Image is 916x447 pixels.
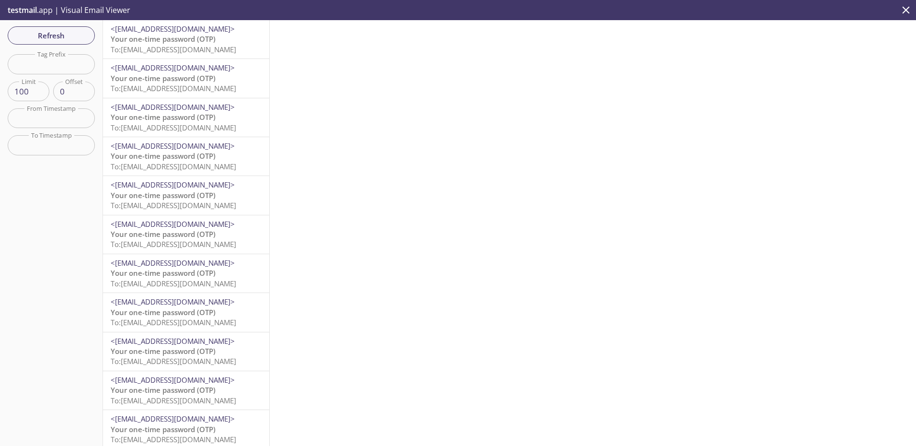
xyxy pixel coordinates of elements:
[111,180,235,189] span: <[EMAIL_ADDRESS][DOMAIN_NAME]>
[111,102,235,112] span: <[EMAIL_ADDRESS][DOMAIN_NAME]>
[103,371,269,410] div: <[EMAIL_ADDRESS][DOMAIN_NAME]>Your one-time password (OTP)To:[EMAIL_ADDRESS][DOMAIN_NAME]
[111,346,216,356] span: Your one-time password (OTP)
[111,34,216,44] span: Your one-time password (OTP)
[103,254,269,293] div: <[EMAIL_ADDRESS][DOMAIN_NAME]>Your one-time password (OTP)To:[EMAIL_ADDRESS][DOMAIN_NAME]
[111,141,235,151] span: <[EMAIL_ADDRESS][DOMAIN_NAME]>
[111,151,216,161] span: Your one-time password (OTP)
[111,414,235,423] span: <[EMAIL_ADDRESS][DOMAIN_NAME]>
[111,73,216,83] span: Your one-time password (OTP)
[111,112,216,122] span: Your one-time password (OTP)
[111,318,236,327] span: To: [EMAIL_ADDRESS][DOMAIN_NAME]
[111,63,235,72] span: <[EMAIL_ADDRESS][DOMAIN_NAME]>
[103,98,269,137] div: <[EMAIL_ADDRESS][DOMAIN_NAME]>Your one-time password (OTP)To:[EMAIL_ADDRESS][DOMAIN_NAME]
[111,297,235,306] span: <[EMAIL_ADDRESS][DOMAIN_NAME]>
[111,385,216,395] span: Your one-time password (OTP)
[111,190,216,200] span: Your one-time password (OTP)
[103,293,269,331] div: <[EMAIL_ADDRESS][DOMAIN_NAME]>Your one-time password (OTP)To:[EMAIL_ADDRESS][DOMAIN_NAME]
[103,59,269,97] div: <[EMAIL_ADDRESS][DOMAIN_NAME]>Your one-time password (OTP)To:[EMAIL_ADDRESS][DOMAIN_NAME]
[103,20,269,59] div: <[EMAIL_ADDRESS][DOMAIN_NAME]>Your one-time password (OTP)To:[EMAIL_ADDRESS][DOMAIN_NAME]
[111,239,236,249] span: To: [EMAIL_ADDRESS][DOMAIN_NAME]
[111,83,236,93] span: To: [EMAIL_ADDRESS][DOMAIN_NAME]
[111,123,236,132] span: To: [EMAIL_ADDRESS][DOMAIN_NAME]
[111,45,236,54] span: To: [EMAIL_ADDRESS][DOMAIN_NAME]
[103,215,269,254] div: <[EMAIL_ADDRESS][DOMAIN_NAME]>Your one-time password (OTP)To:[EMAIL_ADDRESS][DOMAIN_NAME]
[111,200,236,210] span: To: [EMAIL_ADDRESS][DOMAIN_NAME]
[103,176,269,214] div: <[EMAIL_ADDRESS][DOMAIN_NAME]>Your one-time password (OTP)To:[EMAIL_ADDRESS][DOMAIN_NAME]
[111,435,236,444] span: To: [EMAIL_ADDRESS][DOMAIN_NAME]
[8,5,37,15] span: testmail
[111,396,236,405] span: To: [EMAIL_ADDRESS][DOMAIN_NAME]
[111,229,216,239] span: Your one-time password (OTP)
[103,137,269,176] div: <[EMAIL_ADDRESS][DOMAIN_NAME]>Your one-time password (OTP)To:[EMAIL_ADDRESS][DOMAIN_NAME]
[111,24,235,34] span: <[EMAIL_ADDRESS][DOMAIN_NAME]>
[111,268,216,278] span: Your one-time password (OTP)
[111,424,216,434] span: Your one-time password (OTP)
[111,336,235,346] span: <[EMAIL_ADDRESS][DOMAIN_NAME]>
[111,162,236,171] span: To: [EMAIL_ADDRESS][DOMAIN_NAME]
[111,279,236,288] span: To: [EMAIL_ADDRESS][DOMAIN_NAME]
[8,26,95,45] button: Refresh
[111,258,235,268] span: <[EMAIL_ADDRESS][DOMAIN_NAME]>
[111,375,235,385] span: <[EMAIL_ADDRESS][DOMAIN_NAME]>
[111,219,235,229] span: <[EMAIL_ADDRESS][DOMAIN_NAME]>
[111,356,236,366] span: To: [EMAIL_ADDRESS][DOMAIN_NAME]
[111,307,216,317] span: Your one-time password (OTP)
[15,29,87,42] span: Refresh
[103,332,269,371] div: <[EMAIL_ADDRESS][DOMAIN_NAME]>Your one-time password (OTP)To:[EMAIL_ADDRESS][DOMAIN_NAME]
